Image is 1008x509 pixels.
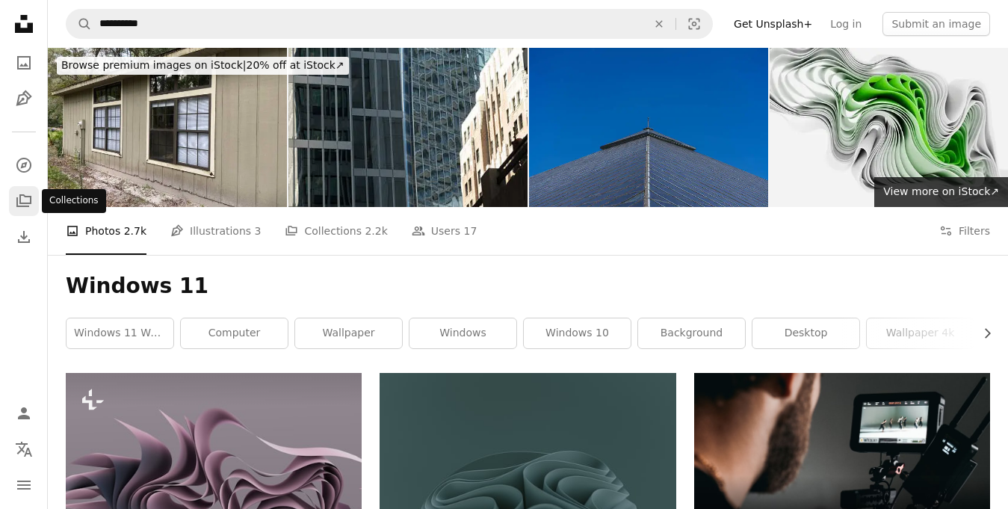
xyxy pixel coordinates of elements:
span: 3 [255,223,262,239]
button: Filters [939,207,990,255]
button: scroll list to the right [974,318,990,348]
button: Submit an image [882,12,990,36]
a: windows 10 [524,318,631,348]
a: Get Unsplash+ [725,12,821,36]
a: View more on iStock↗ [874,177,1008,207]
a: Explore [9,150,39,180]
a: windows 11 wallpaper [67,318,173,348]
button: Search Unsplash [67,10,92,38]
a: Log in [821,12,871,36]
a: desktop [752,318,859,348]
a: Collections 2.2k [285,207,387,255]
a: background [638,318,745,348]
a: wallpaper [295,318,402,348]
a: wallpaper 4k [867,318,974,348]
a: Illustrations [9,84,39,114]
button: Visual search [676,10,712,38]
a: Log in / Sign up [9,398,39,428]
button: Clear [643,10,675,38]
span: 17 [464,223,477,239]
button: Language [9,434,39,464]
span: 20% off at iStock ↗ [61,59,344,71]
a: a computer generated image of an abstract design [380,465,675,478]
a: Photos [9,48,39,78]
a: windows [409,318,516,348]
a: Users 17 [412,207,477,255]
form: Find visuals sitewide [66,9,713,39]
img: View down side of 1980's wood frame home, with inefficient windows, rotting T1-11 siding and ceda... [48,48,287,207]
a: Home — Unsplash [9,9,39,42]
a: Collections [9,186,39,216]
span: Browse premium images on iStock | [61,59,246,71]
span: 2.2k [365,223,387,239]
a: computer [181,318,288,348]
h1: Windows 11 [66,273,990,300]
a: a computer generated image of an abstract design [66,449,362,463]
img: A close-up shot of modern glass skyscrapers, showcasing the architectural details and reflections... [288,48,528,207]
a: Illustrations 3 [170,207,261,255]
a: Download History [9,222,39,252]
button: Menu [9,470,39,500]
span: View more on iStock ↗ [883,185,999,197]
a: Browse premium images on iStock|20% off at iStock↗ [48,48,358,84]
img: Symmetrical glass windows of a building [529,48,768,207]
